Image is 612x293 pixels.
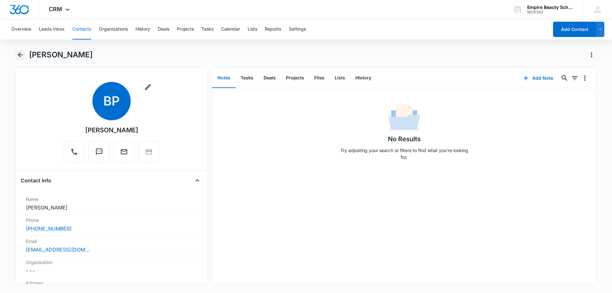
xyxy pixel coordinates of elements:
button: Call [64,141,85,162]
button: Deals [158,19,169,40]
label: Email [26,238,197,245]
h1: No Results [388,134,421,144]
button: Leads Inbox [39,19,65,40]
label: Phone [26,217,197,223]
button: Filters [570,73,580,83]
button: Actions [586,50,597,60]
button: Settings [289,19,306,40]
button: Lists [330,68,350,88]
div: Name[PERSON_NAME] [21,193,202,214]
a: [EMAIL_ADDRESS][DOMAIN_NAME] [26,246,90,253]
button: Close [192,175,202,186]
div: Email[EMAIL_ADDRESS][DOMAIN_NAME] [21,235,202,256]
button: Add Contact [553,22,596,37]
a: Call [64,151,85,157]
h4: Contact Info [21,177,51,184]
button: Search... [559,73,570,83]
label: Organization [26,259,197,266]
h1: [PERSON_NAME] [29,50,93,60]
button: Add Note [517,70,559,86]
dd: --- [26,267,197,275]
button: Calendar [221,19,240,40]
button: Text [89,141,110,162]
button: Tasks [201,19,214,40]
button: History [350,68,376,88]
button: History [135,19,150,40]
button: Lists [248,19,257,40]
button: Back [15,50,25,60]
button: Overview [11,19,31,40]
label: Name [26,196,197,202]
span: BP [92,82,131,120]
button: Tasks [236,68,259,88]
div: Phone[PHONE_NUMBER] [21,214,202,235]
button: Projects [281,68,309,88]
button: Email [113,141,135,162]
img: No Data [388,102,420,134]
button: Notes [212,68,236,88]
button: Contacts [72,19,91,40]
button: Reports [265,19,281,40]
a: [PHONE_NUMBER] [26,225,72,232]
a: Email [113,151,135,157]
div: [PERSON_NAME] [85,125,138,135]
button: Projects [177,19,194,40]
button: Organizations [99,19,128,40]
a: Text [89,151,110,157]
div: account name [527,5,574,10]
div: Organization--- [21,256,202,277]
div: account id [527,10,574,14]
span: CRM [49,6,62,12]
p: Try adjusting your search or filters to find what you’re looking for. [337,147,471,160]
button: Files [309,68,330,88]
dd: [PERSON_NAME] [26,204,197,211]
label: Address [26,280,197,286]
button: Deals [259,68,281,88]
button: Overflow Menu [580,73,590,83]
